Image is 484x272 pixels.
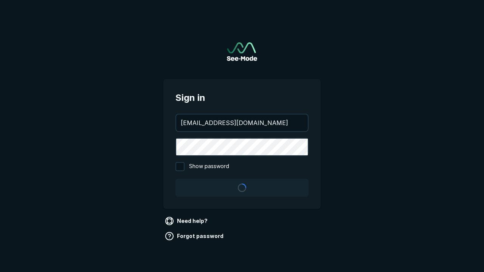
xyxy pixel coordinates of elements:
input: your@email.com [176,114,308,131]
a: Forgot password [163,230,226,242]
img: See-Mode Logo [227,42,257,61]
span: Show password [189,162,229,171]
a: Need help? [163,215,211,227]
a: Go to sign in [227,42,257,61]
span: Sign in [175,91,309,105]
